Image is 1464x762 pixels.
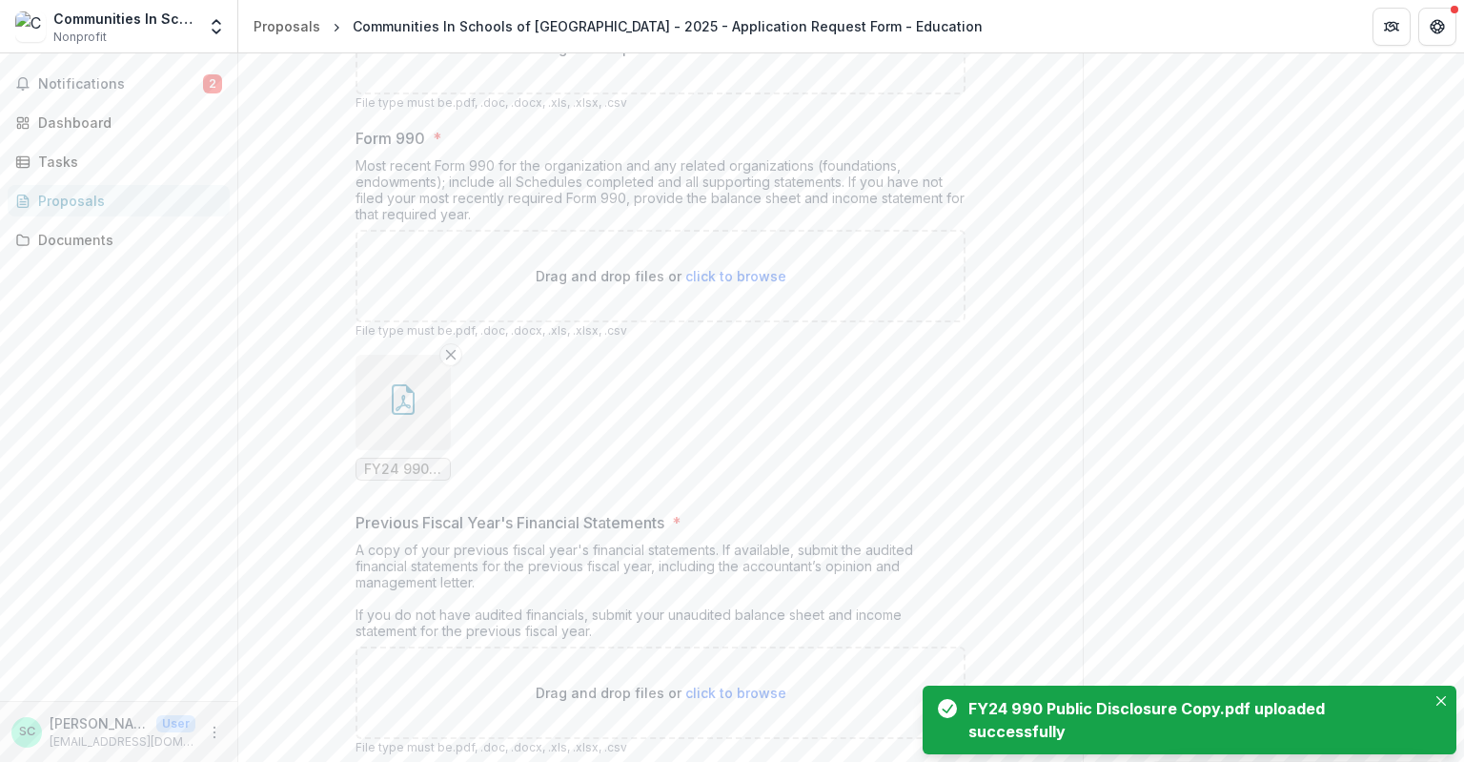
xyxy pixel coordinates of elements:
span: click to browse [685,268,786,284]
button: More [203,721,226,744]
p: Drag and drop files or [536,683,786,703]
button: Notifications2 [8,69,230,99]
div: Dashboard [38,113,214,133]
a: Proposals [8,185,230,216]
button: Close [1430,690,1453,712]
div: Most recent Form 990 for the organization and any related organizations (foundations, endowments)... [356,157,966,230]
p: File type must be .pdf, .doc, .docx, .xls, .xlsx, .csv [356,322,966,340]
span: FY24 990 Public Disclosure Copy.pdf [364,462,442,478]
div: Documents [38,230,214,250]
div: Communities In Schools of [GEOGRAPHIC_DATA] [53,9,195,29]
nav: breadcrumb [246,12,990,40]
div: Communities In Schools of [GEOGRAPHIC_DATA] - 2025 - Application Request Form - Education [353,16,983,36]
button: Get Help [1418,8,1456,46]
p: File type must be .pdf, .doc, .docx, .xls, .xlsx, .csv [356,94,966,112]
p: Previous Fiscal Year's Financial Statements [356,511,664,534]
p: [PERSON_NAME] [50,713,149,733]
span: 2 [203,74,222,93]
span: click to browse [685,685,786,701]
p: [EMAIL_ADDRESS][DOMAIN_NAME] [50,733,195,751]
div: Sarah Conlon [19,726,35,738]
button: Open entity switcher [203,8,230,46]
a: Dashboard [8,107,230,138]
img: Communities In Schools of Houston [15,11,46,42]
div: FY24 990 Public Disclosure Copy.pdf uploaded successfully [968,697,1418,743]
button: Remove File [439,343,462,366]
p: Form 990 [356,127,425,150]
p: User [156,715,195,732]
p: File type must be .pdf, .doc, .docx, .xls, .xlsx, .csv [356,739,966,756]
a: Proposals [246,12,328,40]
a: Documents [8,224,230,256]
div: Proposals [254,16,320,36]
div: Remove FileFY24 990 Public Disclosure Copy.pdf [356,355,451,481]
span: Nonprofit [53,29,107,46]
div: Proposals [38,191,214,211]
span: click to browse [685,40,786,56]
div: Notifications-bottom-right [915,678,1464,762]
button: Partners [1372,8,1411,46]
div: Tasks [38,152,214,172]
div: A copy of your previous fiscal year's financial statements. If available, submit the audited fina... [356,542,966,647]
p: Drag and drop files or [536,266,786,286]
span: Notifications [38,76,203,93]
a: Tasks [8,146,230,177]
